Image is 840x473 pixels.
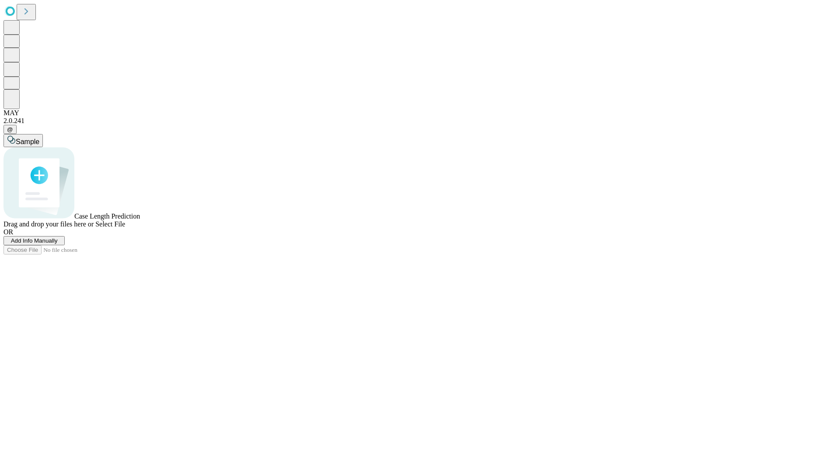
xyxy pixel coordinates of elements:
button: Add Info Manually [3,236,65,245]
div: 2.0.241 [3,117,836,125]
button: Sample [3,134,43,147]
span: OR [3,228,13,236]
button: @ [3,125,17,134]
span: Sample [16,138,39,145]
span: Select File [95,220,125,228]
div: MAY [3,109,836,117]
span: Case Length Prediction [74,212,140,220]
span: Add Info Manually [11,237,58,244]
span: Drag and drop your files here or [3,220,94,228]
span: @ [7,126,13,133]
